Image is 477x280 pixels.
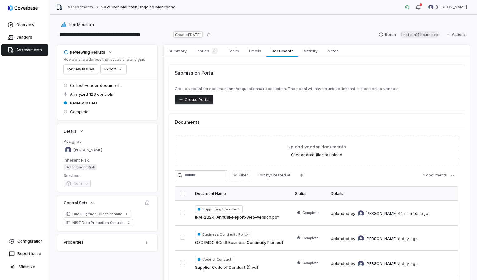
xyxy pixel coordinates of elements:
div: by [351,235,397,242]
button: Sort byCreated at [253,171,294,180]
span: Tasks [225,47,242,55]
div: a day ago [398,236,418,242]
span: Created [DATE] [173,31,203,38]
span: Business Continuity Policy [195,231,251,238]
span: [PERSON_NAME] [365,236,397,242]
span: Summary [166,47,189,55]
button: Report Issue [2,248,47,259]
span: [PERSON_NAME] [436,5,467,10]
span: Activity [301,47,320,55]
div: Status [295,191,321,196]
span: Complete [302,210,319,215]
span: Collect vendor documents [70,83,122,88]
a: NIST Data Protection Controls [64,219,133,226]
button: Minimize [2,261,47,273]
button: RerunLast run17 hours ago [375,30,444,39]
div: Details [331,191,462,196]
img: Meghan Paonessa avatar [358,210,364,217]
a: Supplier Code of Conduct (1).pdf [195,264,258,271]
div: Reviewing Results [64,49,105,55]
span: Last run 17 hours ago [400,31,440,38]
button: Details [62,125,86,137]
img: Meghan Paonessa avatar [358,261,364,267]
a: Configuration [2,236,47,247]
button: Review issues [64,65,98,74]
button: Meghan Paonessa avatar[PERSON_NAME] [425,2,471,12]
div: by [351,261,397,267]
span: Complete [302,260,319,265]
a: Overview [1,19,48,31]
div: Uploaded [331,261,418,267]
span: 6 documents [423,173,447,178]
span: [PERSON_NAME] [365,210,397,217]
span: Complete [70,109,89,114]
a: IRM-2024-Annual-Report-Web-Version.pdf [195,214,279,220]
p: Create a portal for document and/or questionnaire collection. The portal will have a unique link ... [175,86,458,91]
span: Review issues [70,100,98,106]
span: Code of Conduct [195,256,234,263]
label: Click or drag files to upload [291,152,342,157]
img: Meghan Paonessa avatar [358,235,364,242]
div: Document Name [195,191,285,196]
span: 3 [212,48,218,54]
span: Supporting Document [195,205,243,213]
button: Create Portal [175,95,213,104]
img: logo-D7KZi-bG.svg [8,5,38,11]
button: Reviewing Results [62,46,115,58]
span: Documents [269,47,296,55]
img: Meghan Paonessa avatar [428,5,433,10]
span: Notes [325,47,341,55]
span: [PERSON_NAME] [365,261,397,267]
button: https://ironmountain.com/en-ca/Iron Mountain [59,19,96,30]
span: Set Inherent Risk [64,164,97,170]
a: Vendors [1,32,48,43]
button: Export [101,65,126,74]
span: Iron Mountain [69,22,94,27]
dt: Assignee [64,138,151,144]
span: Filter [239,173,248,178]
p: Review and address the issues and analysis [64,57,145,62]
button: Copy link [203,29,214,40]
span: Submission Portal [175,70,214,76]
span: [PERSON_NAME] [74,148,102,152]
span: Complete [302,235,319,240]
img: Meghan Paonessa avatar [65,147,71,153]
span: Issues [194,46,220,55]
span: Documents [175,119,200,125]
span: Emails [247,47,264,55]
button: Actions [444,30,470,39]
a: Due Diligence Questionnaire [64,210,131,218]
span: Control Sets [64,200,87,205]
span: NIST Data Protection Controls [72,220,125,225]
span: 2025 Iron Mountain Ongoing Monitoring [101,5,175,10]
button: Filter [229,171,252,180]
dt: Services [64,173,151,178]
a: Assessments [1,44,48,56]
span: Analyzed 128 controls [70,91,113,97]
dt: Inherent Risk [64,157,151,163]
button: Control Sets [62,197,97,208]
div: 44 minutes ago [398,210,428,217]
span: Upload vendor documents [287,143,346,150]
a: OSD IMDC BCmS Business Continuity Plan.pdf [195,239,283,246]
div: by [351,210,397,217]
a: Assessments [67,5,93,10]
svg: Ascending [299,173,304,178]
span: Due Diligence Questionnaire [72,211,122,216]
button: Ascending [295,171,308,180]
div: Uploaded [331,210,428,217]
span: Details [64,128,77,134]
div: a day ago [398,261,418,267]
div: Uploaded [331,235,418,242]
